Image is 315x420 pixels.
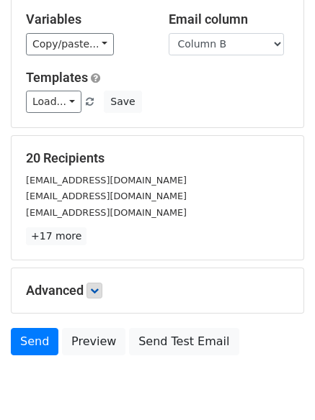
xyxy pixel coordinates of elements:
a: +17 more [26,227,86,245]
small: [EMAIL_ADDRESS][DOMAIN_NAME] [26,191,187,201]
a: Send [11,328,58,355]
a: Send Test Email [129,328,239,355]
button: Save [104,91,141,113]
a: Preview [62,328,125,355]
h5: Advanced [26,283,289,298]
a: Templates [26,70,88,85]
h5: Email column [169,12,290,27]
small: [EMAIL_ADDRESS][DOMAIN_NAME] [26,207,187,218]
a: Load... [26,91,81,113]
iframe: Chat Widget [243,351,315,420]
small: [EMAIL_ADDRESS][DOMAIN_NAME] [26,175,187,186]
a: Copy/paste... [26,33,114,55]
h5: Variables [26,12,147,27]
h5: 20 Recipients [26,150,289,166]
